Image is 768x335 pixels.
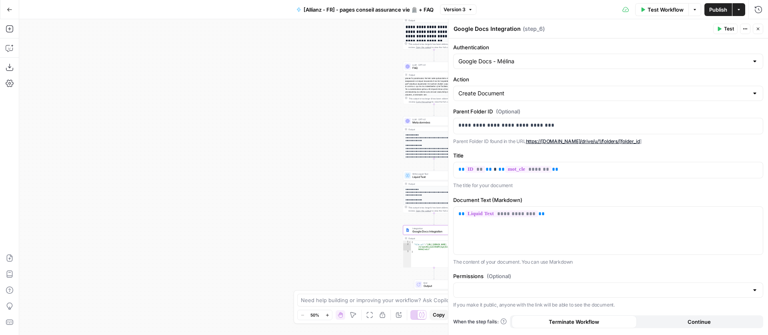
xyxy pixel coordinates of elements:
div: Output [408,128,454,131]
span: FAQ [412,66,454,70]
div: 1 [403,241,411,243]
div: IntegrationGoogle Docs IntegrationStep 6Output{ "file_url":"[URL][DOMAIN_NAME] /d/1w6zRhLsduh34SN... [403,225,465,268]
span: Integration [412,227,454,230]
g: Edge from step_11 to step_7 [434,104,435,116]
span: [Allianz - FR] - pages conseil assurance vie 🪦 + FAQ [304,6,434,14]
g: Edge from step_12 to step_11 [434,50,435,61]
g: Edge from step_5 to step_6 [434,213,435,225]
label: Action [453,75,763,83]
div: EndOutput [403,280,465,289]
p: The title for your document [453,182,763,190]
span: (Optional) [496,107,520,115]
div: Output [408,182,454,186]
div: Output [408,73,454,77]
div: This output is too large & has been abbreviated for review. to view the full content. [408,42,463,49]
a: When the step fails: [453,318,507,325]
textarea: Google Docs Integration [454,25,521,33]
span: Copy [433,311,445,319]
div: 3 [403,250,411,253]
span: End [424,281,451,285]
div: This output is too large & has been abbreviated for review. to view the full content. [408,206,463,212]
span: (Optional) [487,272,511,280]
span: LLM · GPT-4.1 [412,63,454,67]
button: Version 3 [440,4,476,15]
span: Continue [688,318,711,326]
span: Publish [709,6,727,14]
button: Publish [704,3,732,16]
button: Test [713,24,738,34]
g: Edge from step_6 to end [434,268,435,279]
span: Test [724,25,734,32]
div: This output is too large & has been abbreviated for review. to view the full content. [408,97,463,103]
div: LLM · GPT-4.1FAQStep 11Output<loremip> ## dolorsitamet consectet adi : elitseddo eiu temporinc/ut... [403,62,465,104]
button: Copy [430,310,448,320]
p: The content of your document. You can use Markdown [453,258,763,266]
g: Edge from step_7 to step_5 [434,159,435,170]
span: 50% [310,312,319,318]
label: Authentication [453,43,763,51]
button: Continue [637,315,762,328]
input: Google Docs - Mélina [458,57,748,65]
span: Google Docs Integration [412,230,454,234]
span: Toggle code folding, rows 1 through 3 [409,241,411,243]
span: Output [424,284,451,288]
p: If you make it public, anyone with the link will be able to see the document. [453,301,763,309]
span: Meta données [412,121,454,125]
label: Parent Folder ID [453,107,763,115]
div: Output [408,19,454,22]
span: Test Workflow [648,6,684,14]
p: Parent Folder ID found in the URL ] [453,137,763,145]
button: [Allianz - FR] - pages conseil assurance vie 🪦 + FAQ [292,3,438,16]
label: Title [453,151,763,159]
label: Document Text (Markdown) [453,196,763,204]
span: Version 3 [444,6,466,13]
label: Permissions [453,272,763,280]
span: Copy the output [416,101,431,103]
span: ( step_6 ) [523,25,545,33]
input: Create Document [458,89,748,97]
span: Write Liquid Text [412,172,454,176]
div: 2 [403,243,411,250]
span: Terminate Workflow [549,318,599,326]
button: Test Workflow [635,3,688,16]
a: https://[DOMAIN_NAME]/drive/u/1/folders/[folder_id [526,138,640,144]
span: LLM · GPT-4.1 [412,118,454,121]
span: Copy the output [416,46,431,48]
div: Output [408,237,454,240]
span: Copy the output [416,210,431,212]
img: Instagram%20post%20-%201%201.png [406,228,410,232]
span: Liquid Text [412,175,454,179]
